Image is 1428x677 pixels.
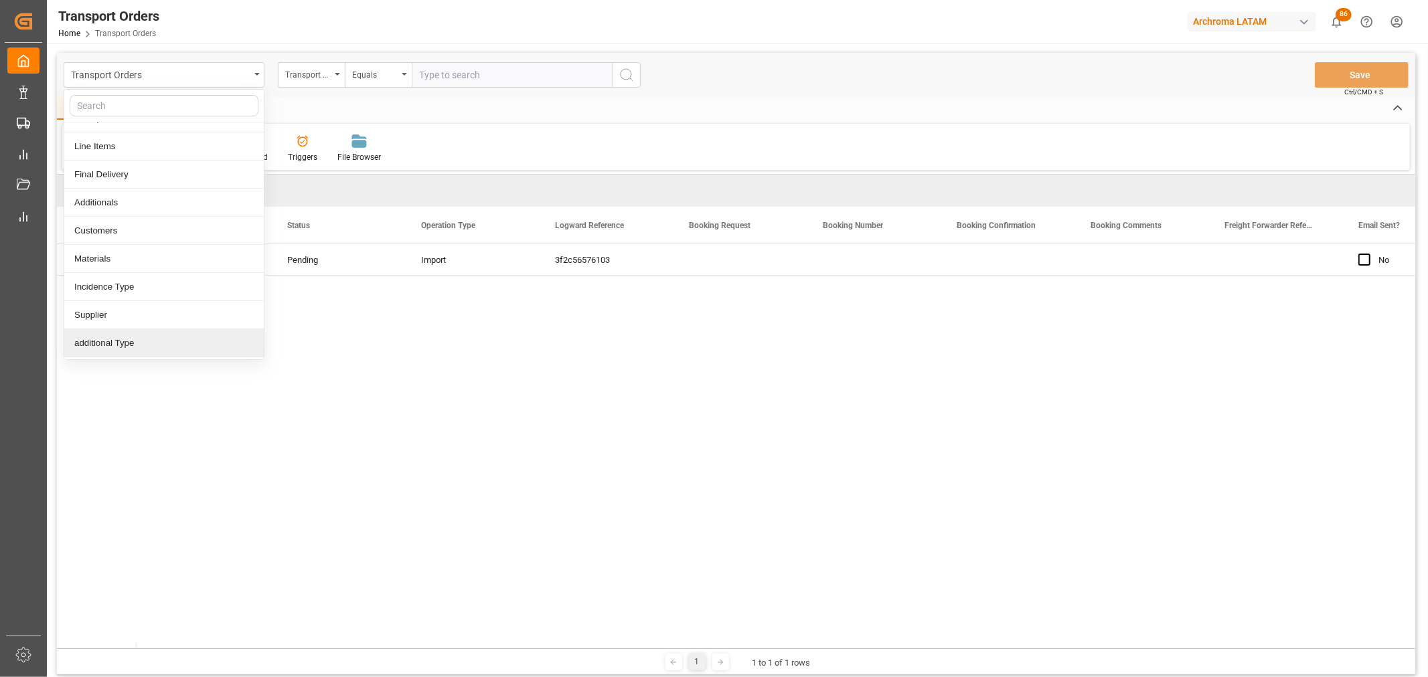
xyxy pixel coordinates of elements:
div: Pending [271,244,405,275]
span: Booking Confirmation [957,221,1036,230]
div: Equals [352,66,398,81]
div: Triggers [288,151,317,163]
span: Logward Reference [555,221,624,230]
div: Home [57,97,102,120]
div: Branch Name [64,357,264,385]
div: additional Type [64,329,264,357]
span: Email Sent? [1358,221,1400,230]
div: Import [421,245,523,276]
span: Status [287,221,310,230]
div: Transport Order Reference (PO) [285,66,331,81]
span: Booking Request [689,221,750,230]
input: Type to search [412,62,613,88]
span: Booking Number [823,221,883,230]
span: Ctrl/CMD + S [1344,87,1383,97]
div: Supplier [64,301,264,329]
button: search button [613,62,641,88]
span: Booking Comments [1091,221,1162,230]
button: open menu [345,62,412,88]
input: Search [70,95,258,116]
div: Archroma LATAM [1188,12,1316,31]
button: open menu [278,62,345,88]
div: 1 to 1 of 1 rows [752,656,811,670]
a: Home [58,29,80,38]
div: Transport Orders [58,6,159,26]
span: Freight Forwarder Reference Number [1224,221,1314,230]
span: Operation Type [421,221,475,230]
div: File Browser [337,151,381,163]
span: 86 [1336,8,1352,21]
div: Additionals [64,189,264,217]
button: show 86 new notifications [1322,7,1352,37]
div: 3f2c56576103 [539,244,673,275]
button: close menu [64,62,264,88]
div: 1 [689,654,706,670]
button: Save [1315,62,1409,88]
button: Help Center [1352,7,1382,37]
div: Transport Orders [71,66,250,82]
button: Archroma LATAM [1188,9,1322,34]
div: Customers [64,217,264,245]
div: Line Items [64,132,264,161]
div: Final Delivery [64,161,264,189]
div: Materials [64,245,264,273]
div: Incidence Type [64,273,264,301]
div: Press SPACE to select this row. [57,244,137,276]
